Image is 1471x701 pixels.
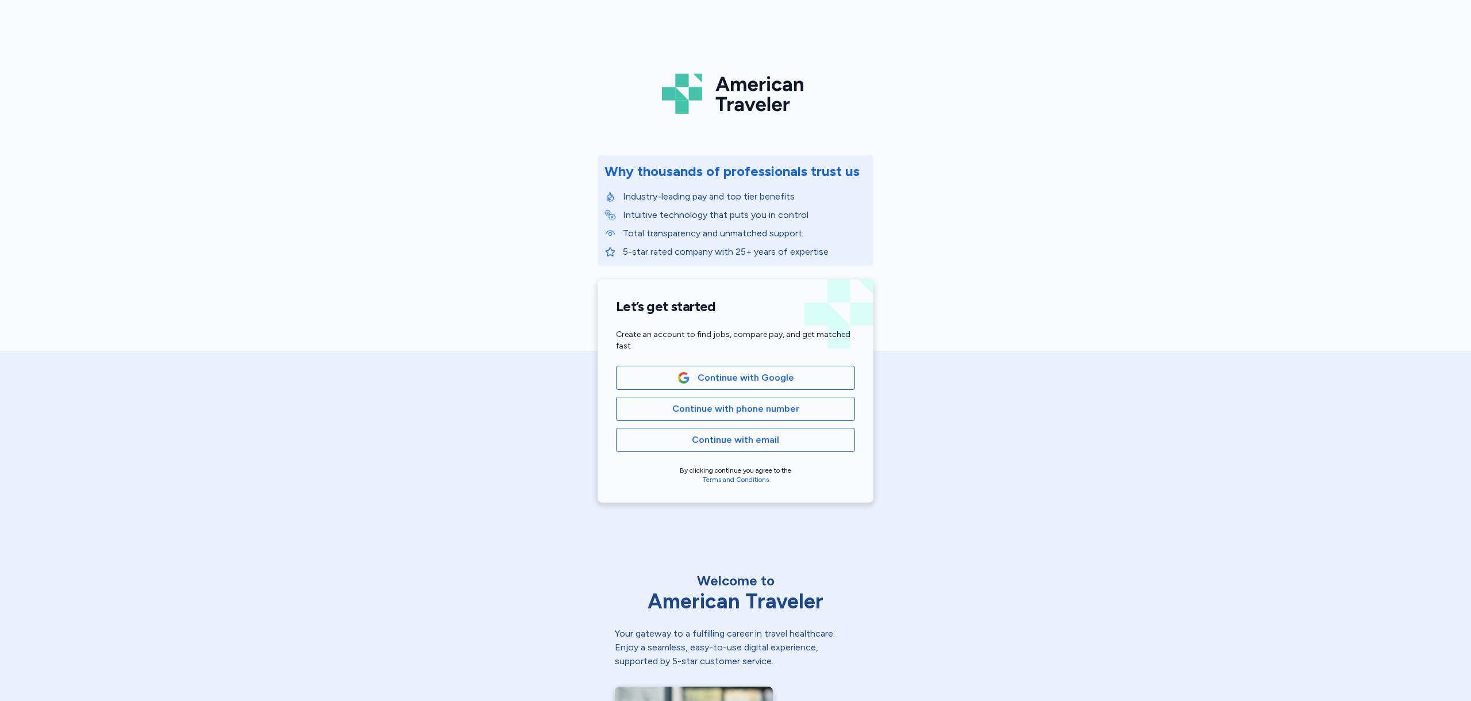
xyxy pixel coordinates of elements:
button: Google LogoContinue with Google [616,366,855,390]
div: By clicking continue you agree to the [616,466,855,484]
p: Total transparency and unmatched support [623,227,867,240]
div: Why thousands of professionals trust us [604,162,860,181]
span: Continue with Google [698,371,794,385]
button: Continue with email [616,428,855,452]
h1: Let’s get started [616,298,855,315]
a: Terms and Conditions [703,476,769,484]
span: Continue with phone number [672,402,799,416]
span: Continue with email [692,433,779,447]
button: Continue with phone number [616,397,855,421]
div: Welcome to [615,572,856,590]
p: Industry-leading pay and top tier benefits [623,190,867,204]
div: Your gateway to a fulfilling career in travel healthcare. Enjoy a seamless, easy-to-use digital e... [615,627,856,668]
div: Create an account to find jobs, compare pay, and get matched fast [616,329,855,352]
div: American Traveler [615,590,856,613]
p: Intuitive technology that puts you in control [623,208,867,222]
img: Google Logo [677,371,690,384]
img: Logo [662,69,809,118]
p: 5-star rated company with 25+ years of expertise [623,245,867,259]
